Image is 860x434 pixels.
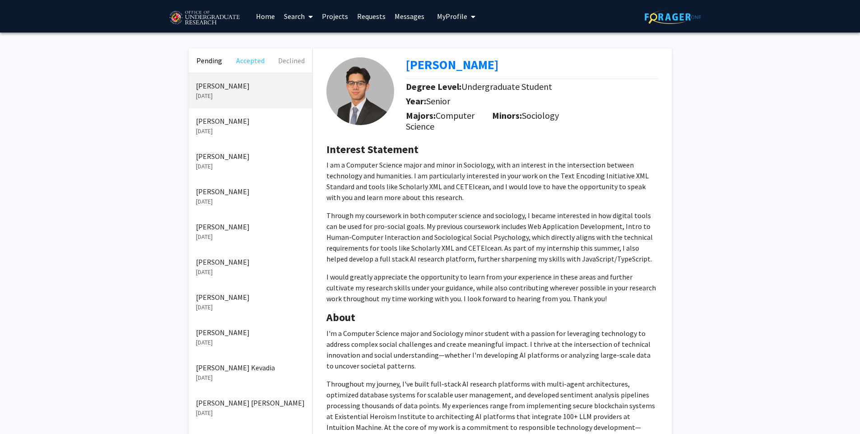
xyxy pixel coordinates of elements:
p: [DATE] [196,373,305,383]
p: [DATE] [196,126,305,136]
p: Through my coursework in both computer science and sociology, I became interested in how digital ... [326,210,658,264]
span: Senior [426,95,450,107]
b: Year: [406,95,426,107]
img: University of Maryland Logo [166,7,242,29]
a: Home [251,0,279,32]
p: [PERSON_NAME] [196,186,305,197]
p: [DATE] [196,303,305,312]
p: [PERSON_NAME] [196,116,305,126]
span: My Profile [437,12,467,21]
p: [DATE] [196,408,305,418]
p: [DATE] [196,197,305,206]
a: Messages [390,0,429,32]
b: About [326,310,355,324]
p: [PERSON_NAME] [196,80,305,91]
p: [PERSON_NAME] [PERSON_NAME] [196,397,305,408]
span: Computer Science [406,110,474,132]
p: [PERSON_NAME] Kevadia [196,362,305,373]
iframe: Chat [7,393,38,427]
p: I'm a Computer Science major and Sociology minor student with a passion for leveraging technology... [326,328,658,371]
p: [DATE] [196,162,305,171]
b: Interest Statement [326,142,418,156]
b: Degree Level: [406,81,461,92]
p: [PERSON_NAME] [196,221,305,232]
b: Minors: [492,110,522,121]
b: [PERSON_NAME] [406,56,498,73]
span: Undergraduate Student [461,81,552,92]
p: I am a Computer Science major and minor in Sociology, with an interest in the intersection betwee... [326,159,658,203]
img: ForagerOne Logo [645,10,701,24]
a: Requests [353,0,390,32]
button: Pending [189,48,230,73]
p: [DATE] [196,267,305,277]
img: Profile Picture [326,57,394,125]
p: [PERSON_NAME] [196,257,305,267]
p: [PERSON_NAME] [196,327,305,338]
a: Projects [317,0,353,32]
b: Majors: [406,110,436,121]
p: [DATE] [196,91,305,101]
a: Opens in a new tab [406,56,498,73]
p: [DATE] [196,338,305,347]
p: [PERSON_NAME] [196,151,305,162]
span: Sociology [522,110,559,121]
p: [DATE] [196,232,305,242]
button: Accepted [230,48,271,73]
p: I would greatly appreciate the opportunity to learn from your experience in these areas and furth... [326,271,658,304]
p: [PERSON_NAME] [196,292,305,303]
button: Declined [271,48,312,73]
a: Search [279,0,317,32]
